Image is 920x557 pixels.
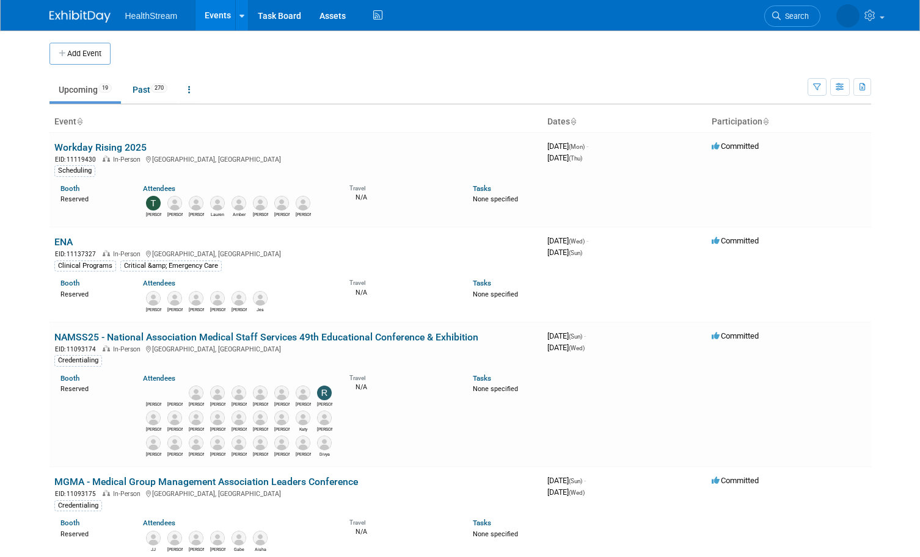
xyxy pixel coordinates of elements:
img: Divya Shroff [317,436,332,450]
span: (Sun) [569,250,582,256]
img: Joe Deedy [274,386,289,400]
a: Sort by Participation Type [762,117,768,126]
img: Reuben Faber [210,386,225,400]
div: Tawna Knight [274,450,290,458]
span: [DATE] [547,476,586,485]
span: None specified [473,195,518,203]
div: Sadie Welch [167,425,183,433]
div: Bryan Robbins [189,400,204,408]
div: N/A [349,192,455,202]
img: Katy Young [296,411,310,425]
img: Amy White [296,196,310,210]
span: (Wed) [569,489,585,496]
img: Tiffany Tuetken [146,196,161,210]
div: Ty Meredith [210,545,225,553]
a: MGMA - Medical Group Management Association Leaders Conference [54,476,358,487]
div: Kimberly Pantoja [210,306,225,313]
div: Joanna Juergens [167,450,183,458]
div: Wendy Nixx [167,400,183,408]
div: Amanda Morinelli [189,545,204,553]
span: - [586,142,588,151]
img: Aisha Roels [253,531,268,545]
div: Brandi Zevenbergen [253,425,268,433]
button: Add Event [49,43,111,65]
a: Tasks [473,519,491,527]
span: EID: 11119430 [55,156,101,163]
span: In-Person [113,250,144,258]
div: [GEOGRAPHIC_DATA], [GEOGRAPHIC_DATA] [54,488,538,498]
span: EID: 11093175 [55,491,101,497]
span: Committed [712,142,759,151]
a: Attendees [143,519,175,527]
a: Tasks [473,279,491,287]
a: Attendees [143,184,175,193]
img: Amanda Morinelli [189,531,203,545]
div: Katie Jobst [232,400,247,408]
div: Divya Shroff [317,450,332,458]
a: Upcoming19 [49,78,121,101]
div: [GEOGRAPHIC_DATA], [GEOGRAPHIC_DATA] [54,343,538,354]
a: Booth [60,279,79,287]
div: Gabe Glimps [232,545,247,553]
div: Reserved [60,528,125,539]
img: Jen Grijalva [146,436,161,450]
img: William Davis [167,531,182,545]
img: Bryan Robbins [189,386,203,400]
span: HealthStream [125,11,178,21]
img: Katie Jobst [232,386,246,400]
div: Reserved [60,383,125,393]
div: N/A [349,382,455,392]
img: Kelly Kaechele [210,411,225,425]
span: [DATE] [547,236,588,245]
th: Participation [707,112,871,132]
div: Jenny Goodwin [274,210,290,218]
img: Jenny Goodwin [274,196,289,210]
span: (Sun) [569,478,582,484]
div: William Davis [167,545,183,553]
div: Amber Walker [232,210,247,218]
span: None specified [473,385,518,393]
span: (Wed) [569,238,585,245]
img: Andrea Schmitz [146,386,161,400]
div: Sarah Cassidy [274,425,290,433]
div: Jackie Jones [189,450,204,458]
div: Kameron Staten [232,306,247,313]
img: Brianna Gabriel [296,386,310,400]
div: John Dymond [253,210,268,218]
img: Jackie Jones [189,436,203,450]
img: Ty Meredith [210,531,225,545]
img: ExhibitDay [49,10,111,23]
div: Brianna Gabriel [296,400,311,408]
div: Kevin O'Hara [296,450,311,458]
a: Booth [60,374,79,383]
img: Brandi Zevenbergen [253,411,268,425]
img: Rachel Fridja [167,291,182,306]
div: Scheduling [54,165,95,176]
img: Sarah Cassidy [274,411,289,425]
div: Critical &amp; Emergency Care [120,261,222,271]
span: [DATE] [547,487,585,497]
img: Aaron Faber [189,411,203,425]
a: Attendees [143,374,175,383]
img: John Dymond [253,196,268,210]
th: Event [49,112,542,132]
img: Sadie Welch [167,411,182,425]
span: Search [781,12,809,21]
div: Rochelle Celik [317,400,332,408]
a: Search [764,5,820,27]
a: Tasks [473,184,491,193]
img: Logan Blackfan [146,291,161,306]
img: Angela Beardsley [210,436,225,450]
span: [DATE] [547,343,585,352]
span: Committed [712,476,759,485]
div: Andrea Schmitz [146,400,161,408]
span: EID: 11137327 [55,251,101,257]
div: Chris Gann [167,210,183,218]
span: [DATE] [547,153,582,162]
div: Travel [349,370,455,382]
div: Logan Blackfan [146,306,161,313]
img: Chris Gann [232,411,246,425]
div: Chris Gann [232,425,247,433]
span: (Mon) [569,143,585,150]
img: Wendy Nixx [167,386,182,400]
